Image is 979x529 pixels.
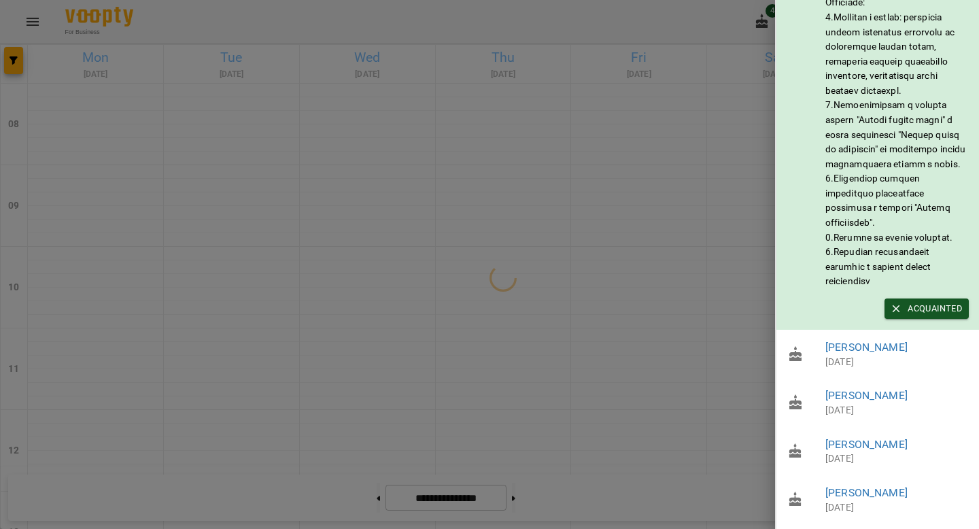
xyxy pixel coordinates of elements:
[825,389,908,402] a: [PERSON_NAME]
[825,452,969,466] p: [DATE]
[891,301,962,316] span: Acquainted
[825,501,969,515] p: [DATE]
[825,404,969,417] p: [DATE]
[825,438,908,451] a: [PERSON_NAME]
[825,356,969,369] p: [DATE]
[825,341,908,354] a: [PERSON_NAME]
[825,486,908,499] a: [PERSON_NAME]
[884,298,969,319] button: Acquainted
